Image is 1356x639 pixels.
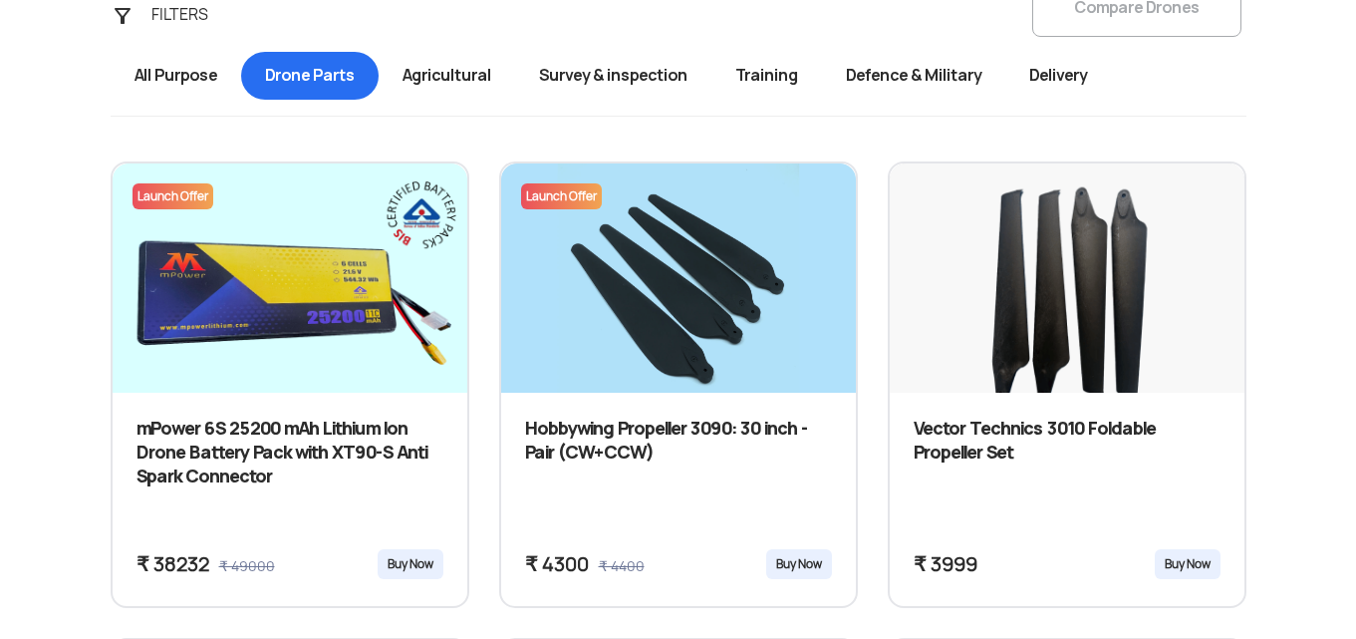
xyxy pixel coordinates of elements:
a: Launch OfferParts ImagemPower 6S 25200 mAh Lithium Ion Drone Battery Pack with XT90-S Anti Spark ... [111,161,469,608]
div: ₹ 38232 [136,552,209,576]
div: ₹ 4400 [599,555,645,577]
img: Parts Image [890,163,1244,413]
a: Launch OfferParts ImageHobbywing Propeller 3090: 30 inch - Pair (CW+CCW)₹ 4300₹ 4400Buy Now [499,161,858,608]
div: ₹ 3999 [914,552,977,576]
span: All Purpose [111,52,241,100]
span: Survey & inspection [515,52,711,100]
span: Delivery [1005,52,1111,100]
h3: Vector Technics 3010 Foldable Propeller Set [914,417,1220,541]
h3: mPower 6S 25200 mAh Lithium Ion Drone Battery Pack with XT90-S Anti Spark Connector [136,417,443,541]
div: Buy Now [1155,549,1220,579]
div: ₹ 49000 [219,555,275,577]
span: Launch Offer [526,188,597,204]
h3: Hobbywing Propeller 3090: 30 inch - Pair (CW+CCW) [525,417,832,541]
a: Parts ImageVector Technics 3010 Foldable Propeller Set₹ 3999Buy Now [888,161,1246,608]
span: Defence & Military [822,52,1005,100]
img: Parts Image [501,163,856,413]
div: Buy Now [766,549,832,579]
span: Launch Offer [137,188,208,204]
img: Parts Image [113,163,467,413]
div: ₹ 4300 [525,552,589,576]
span: Drone Parts [241,52,379,100]
div: Buy Now [378,549,443,579]
span: Training [711,52,822,100]
span: Agricultural [379,52,515,100]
